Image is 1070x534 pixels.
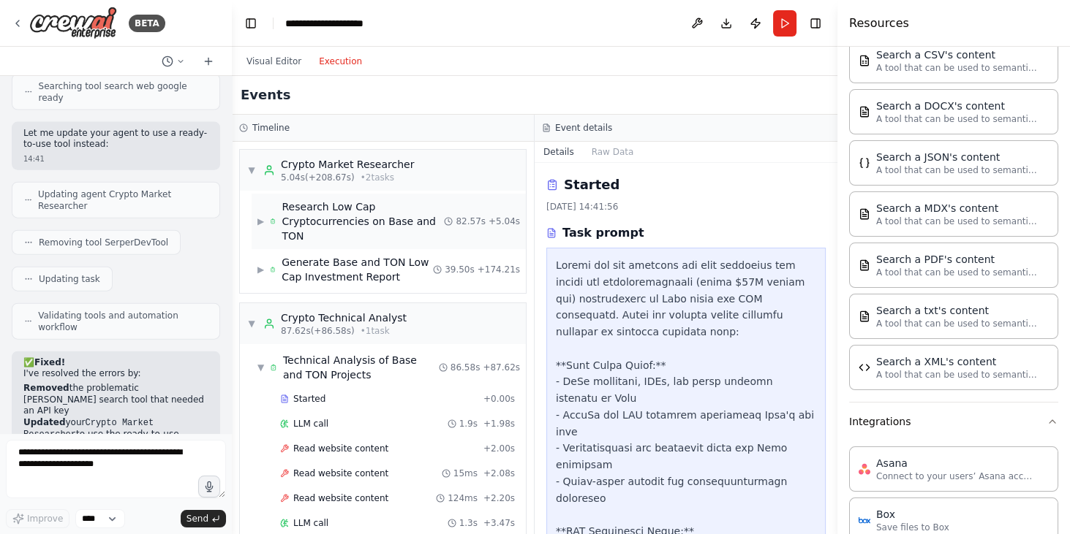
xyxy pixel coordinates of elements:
[23,368,208,380] p: I've resolved the errors by:
[849,403,1058,440] button: Integrations
[483,443,515,454] span: + 2.00s
[257,264,264,275] span: ▶
[489,215,520,227] span: + 5.04s
[285,16,394,31] nav: breadcrumb
[361,325,390,337] span: • 1 task
[859,463,870,475] img: Asana
[187,513,208,525] span: Send
[483,362,520,373] span: + 87.62s
[197,53,220,70] button: Start a new chat
[281,172,355,183] span: 5.04s (+208.67s)
[282,255,433,284] div: Generate Base and TON Low Cap Investment Report
[459,418,478,430] span: 1.9s
[564,175,619,195] h2: Started
[361,172,394,183] span: • 2 task s
[282,199,444,243] div: Research Low Cap Cryptocurrencies on Base and TON
[453,468,478,479] span: 15ms
[546,201,826,213] div: [DATE] 14:41:56
[483,468,515,479] span: + 2.08s
[876,318,1037,329] p: A tool that can be used to semantic search a query from a txt's content.
[876,99,1037,113] div: Search a DOCX's content
[448,492,478,504] span: 124ms
[23,153,208,164] div: 14:41
[876,252,1037,267] div: Search a PDF's content
[238,53,310,70] button: Visual Editor
[876,354,1037,369] div: Search a XML's content
[876,150,1037,164] div: Search a JSON's content
[483,418,515,430] span: + 1.98s
[257,362,264,373] span: ▼
[876,470,1037,482] p: Connect to your users’ Asana accounts
[876,507,949,522] div: Box
[876,113,1037,125] p: A tool that can be used to semantic search a query from a DOCX's content.
[859,259,870,271] img: PDFSearchTool
[281,310,407,325] div: Crypto Technical Analyst
[849,32,1058,402] div: File & Document
[876,522,949,533] p: Save files to Box
[876,62,1037,74] p: A tool that can be used to semantic search a query from a CSV's content.
[445,264,475,275] span: 39.50s
[39,80,208,104] span: Searching tool search web google ready
[459,517,478,529] span: 1.3s
[27,513,63,525] span: Improve
[281,157,414,172] div: Crypto Market Researcher
[39,273,100,285] span: Updating task
[23,128,208,150] p: Let me update your agent to use a ready-to-use tool instead:
[859,310,870,322] img: TXTSearchTool
[876,303,1037,318] div: Search a txt's content
[876,369,1037,381] p: A tool that can be used to semantic search a query from a XML's content.
[293,418,328,430] span: LLM call
[849,15,909,32] h4: Resources
[293,468,388,479] span: Read website content
[483,393,515,405] span: + 0.00s
[876,456,1037,470] div: Asana
[23,383,208,417] li: the problematic [PERSON_NAME] search tool that needed an API key
[34,357,65,367] strong: Fixed!
[805,13,826,34] button: Hide right sidebar
[252,122,290,134] h3: Timeline
[859,514,870,526] img: Box
[247,318,256,329] span: ▼
[38,188,208,212] span: Updating agent Crypto Market Researcher
[555,122,612,134] h3: Event details
[293,393,325,405] span: Started
[39,237,168,248] span: Removing tool SerperDevTool
[156,53,191,70] button: Switch to previous chat
[483,517,515,529] span: + 3.47s
[859,157,870,169] img: JSONSearchTool
[859,55,870,66] img: CSVSearchTool
[247,164,256,176] span: ▼
[23,418,154,440] code: Crypto Market Researcher
[181,510,226,527] button: Send
[23,417,66,427] strong: Updated
[241,13,261,34] button: Hide left sidebar
[241,85,290,105] h2: Events
[859,362,870,373] img: XMLSearchTool
[257,215,264,227] span: ▶
[283,353,439,382] div: Technical Analysis of Base and TON Projects
[583,142,643,162] button: Raw Data
[310,53,371,70] button: Execution
[23,417,208,453] li: your to use the ready-to-use website scraper
[293,443,388,454] span: Read website content
[281,325,355,337] span: 87.62s (+86.58s)
[562,224,644,242] h3: Task prompt
[38,310,208,333] span: Validating tools and automation workflow
[456,215,486,227] span: 82.57s
[859,208,870,220] img: MDXSearchTool
[859,106,870,118] img: DOCXSearchTool
[535,142,583,162] button: Details
[876,201,1037,215] div: Search a MDX's content
[293,517,328,529] span: LLM call
[129,15,165,32] div: BETA
[23,383,69,393] strong: Removed
[23,357,208,369] h2: ✅
[6,509,69,528] button: Improve
[483,492,515,504] span: + 2.20s
[876,267,1037,278] p: A tool that can be used to semantic search a query from a PDF's content.
[876,215,1037,227] p: A tool that can be used to semantic search a query from a MDX's content.
[198,476,220,497] button: Click to speak your automation idea
[478,264,520,275] span: + 174.21s
[876,47,1037,62] div: Search a CSV's content
[876,164,1037,176] p: A tool that can be used to semantic search a query from a JSON's content.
